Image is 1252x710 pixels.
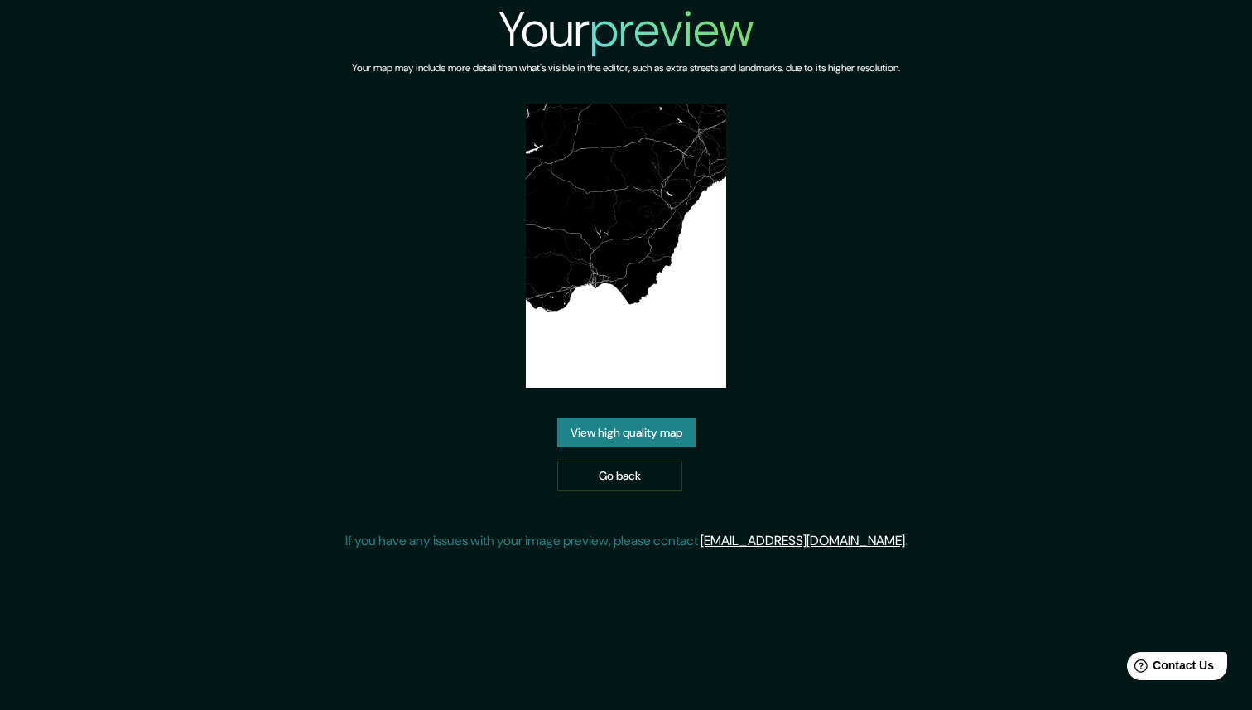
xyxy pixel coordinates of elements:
a: View high quality map [557,418,696,448]
a: [EMAIL_ADDRESS][DOMAIN_NAME] [701,532,905,549]
img: created-map-preview [526,104,727,388]
h6: Your map may include more detail than what's visible in the editor, such as extra streets and lan... [352,60,900,77]
a: Go back [557,461,682,491]
p: If you have any issues with your image preview, please contact . [345,531,908,551]
iframe: Help widget launcher [1105,645,1234,692]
